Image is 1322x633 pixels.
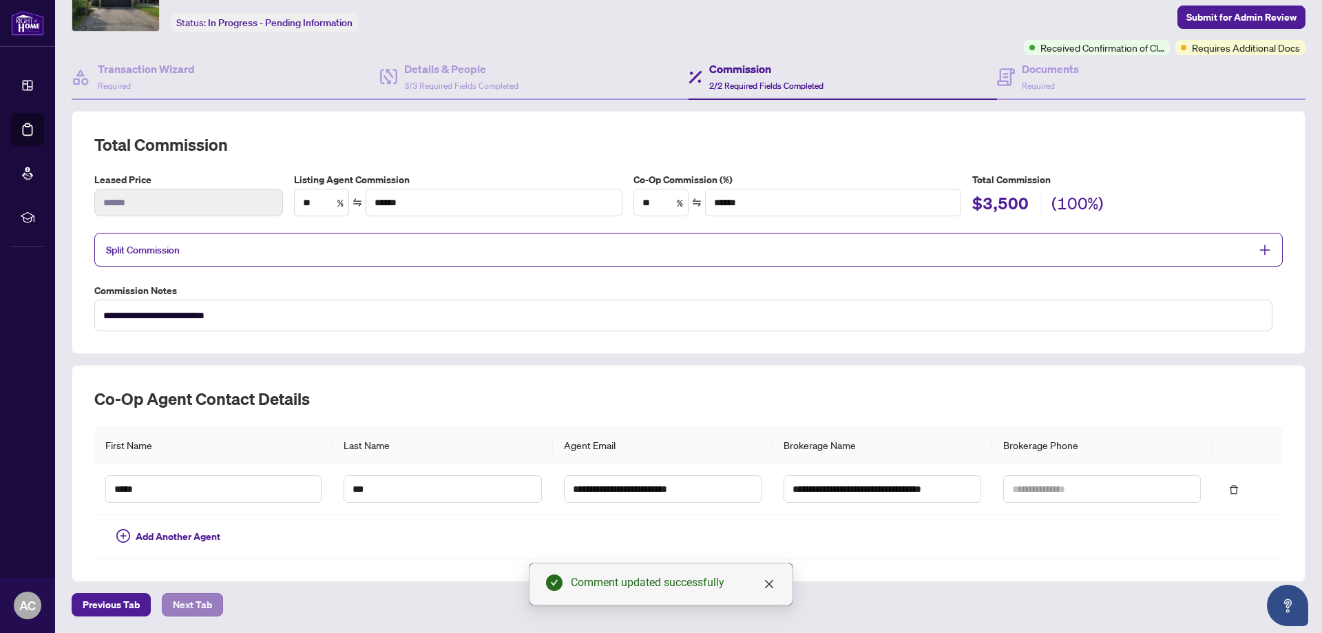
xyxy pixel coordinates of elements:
h2: (100%) [1051,192,1104,218]
img: logo [11,10,44,36]
label: Commission Notes [94,283,1283,298]
button: Next Tab [162,593,223,616]
h5: Total Commission [972,172,1283,187]
h4: Commission [709,61,823,77]
th: Agent Email [553,426,773,464]
span: swap [353,198,362,207]
span: Previous Tab [83,594,140,616]
label: Leased Price [94,172,283,187]
button: Previous Tab [72,593,151,616]
button: Add Another Agent [105,526,231,548]
h4: Details & People [404,61,518,77]
button: Open asap [1267,585,1308,626]
span: Required [98,81,131,91]
h2: Total Commission [94,134,1283,156]
th: First Name [94,426,333,464]
label: Co-Op Commission (%) [633,172,962,187]
h2: Co-op Agent Contact Details [94,388,1283,410]
span: close [764,579,775,590]
span: Next Tab [173,594,212,616]
h4: Transaction Wizard [98,61,195,77]
span: swap [692,198,702,207]
a: Close [762,577,777,592]
span: check-circle [546,574,563,591]
div: Comment updated successfully [571,574,776,591]
span: Add Another Agent [136,529,220,544]
span: delete [1229,485,1239,495]
th: Brokerage Name [773,426,992,464]
span: Requires Additional Docs [1192,40,1300,55]
th: Last Name [333,426,552,464]
div: Status: [171,13,358,32]
th: Brokerage Phone [992,426,1212,464]
span: In Progress - Pending Information [208,17,353,29]
span: plus [1259,244,1271,256]
span: Received Confirmation of Closing [1040,40,1164,55]
span: plus-circle [116,529,130,543]
h2: $3,500 [972,192,1029,218]
span: 2/2 Required Fields Completed [709,81,823,91]
h4: Documents [1022,61,1079,77]
span: 3/3 Required Fields Completed [404,81,518,91]
div: Split Commission [94,233,1283,267]
span: AC [19,596,36,615]
span: Submit for Admin Review [1186,6,1297,28]
span: Split Commission [106,244,180,256]
label: Listing Agent Commission [294,172,622,187]
span: Required [1022,81,1055,91]
button: Submit for Admin Review [1177,6,1305,29]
